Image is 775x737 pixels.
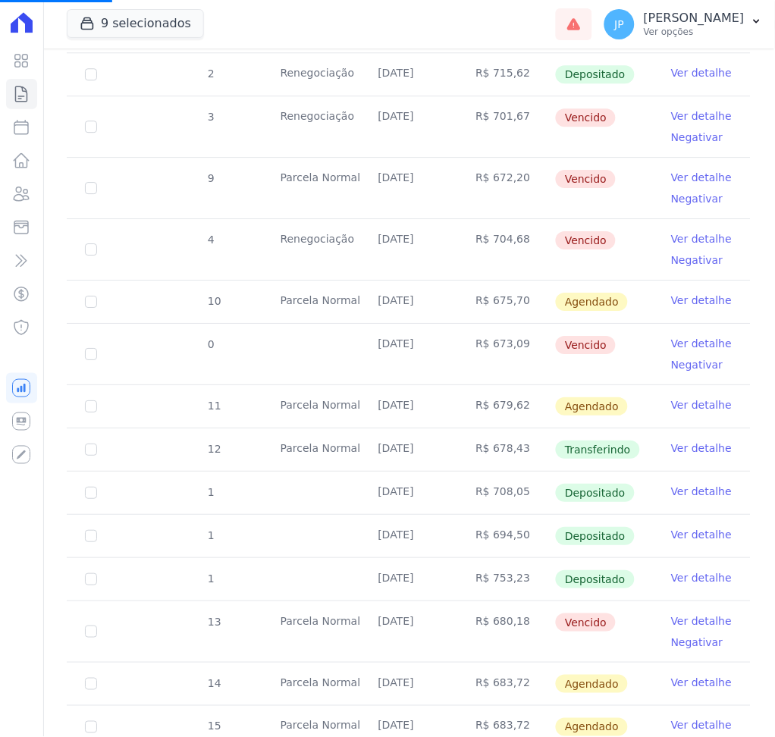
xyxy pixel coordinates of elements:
a: Negativar [671,254,723,266]
td: [DATE] [360,663,458,705]
button: JP [PERSON_NAME] Ver opções [592,3,775,45]
input: default [85,182,97,194]
input: Só é possível selecionar pagamentos em aberto [85,68,97,80]
td: R$ 672,20 [457,158,555,218]
input: default [85,348,97,360]
td: [DATE] [360,324,458,384]
td: R$ 704,68 [457,219,555,280]
td: [DATE] [360,219,458,280]
td: R$ 701,67 [457,96,555,157]
a: Ver detalhe [671,613,732,629]
span: Vencido [556,170,616,188]
span: Vencido [556,108,616,127]
a: Ver detalhe [671,108,732,124]
p: Ver opções [644,26,745,38]
button: 9 selecionados [67,9,204,38]
td: R$ 694,50 [457,515,555,557]
td: R$ 673,09 [457,324,555,384]
span: Vencido [556,336,616,354]
td: [DATE] [360,53,458,96]
input: Só é possível selecionar pagamentos em aberto [85,530,97,542]
a: Ver detalhe [671,527,732,542]
input: Só é possível selecionar pagamentos em aberto [85,573,97,585]
span: Depositado [556,527,635,545]
span: Agendado [556,293,628,311]
a: Negativar [671,193,723,205]
span: 10 [206,295,221,307]
td: [DATE] [360,96,458,157]
td: R$ 675,70 [457,281,555,323]
td: R$ 715,62 [457,53,555,96]
td: Parcela Normal [262,158,360,218]
td: R$ 708,05 [457,472,555,514]
input: default [85,296,97,308]
a: Negativar [671,636,723,648]
span: 1 [206,529,215,541]
td: Parcela Normal [262,663,360,705]
td: [DATE] [360,472,458,514]
input: default [85,678,97,690]
td: Parcela Normal [262,601,360,662]
a: Negativar [671,131,723,143]
td: [DATE] [360,281,458,323]
span: Depositado [556,570,635,588]
input: default [85,721,97,733]
span: Agendado [556,397,628,416]
a: Ver detalhe [671,570,732,585]
span: JP [615,19,625,30]
a: Ver detalhe [671,675,732,690]
input: Só é possível selecionar pagamentos em aberto [85,444,97,456]
td: R$ 680,18 [457,601,555,662]
input: default [85,626,97,638]
td: Renegociação [262,53,360,96]
input: default [85,121,97,133]
a: Negativar [671,359,723,371]
td: R$ 683,72 [457,663,555,705]
span: Transferindo [556,441,640,459]
input: default [85,243,97,256]
span: Vencido [556,613,616,632]
td: [DATE] [360,558,458,601]
td: R$ 679,62 [457,385,555,428]
span: 1 [206,572,215,585]
span: 9 [206,172,215,184]
td: R$ 678,43 [457,428,555,471]
p: [PERSON_NAME] [644,11,745,26]
span: Agendado [556,718,628,736]
td: Renegociação [262,219,360,280]
td: [DATE] [360,601,458,662]
span: Vencido [556,231,616,249]
span: 4 [206,234,215,246]
span: 3 [206,111,215,123]
a: Ver detalhe [671,170,732,185]
input: default [85,400,97,412]
span: Depositado [556,65,635,83]
a: Ver detalhe [671,336,732,351]
td: [DATE] [360,428,458,471]
td: Parcela Normal [262,385,360,428]
td: [DATE] [360,385,458,428]
a: Ver detalhe [671,65,732,80]
td: Renegociação [262,96,360,157]
span: Agendado [556,675,628,693]
td: Parcela Normal [262,281,360,323]
td: [DATE] [360,515,458,557]
span: 14 [206,677,221,689]
span: 0 [206,338,215,350]
span: 15 [206,720,221,732]
a: Ver detalhe [671,397,732,412]
span: 2 [206,67,215,80]
span: 12 [206,443,221,455]
td: Parcela Normal [262,428,360,471]
input: Só é possível selecionar pagamentos em aberto [85,487,97,499]
span: Depositado [556,484,635,502]
a: Ver detalhe [671,293,732,308]
td: [DATE] [360,158,458,218]
span: 11 [206,400,221,412]
a: Ver detalhe [671,231,732,246]
td: R$ 753,23 [457,558,555,601]
a: Ver detalhe [671,718,732,733]
span: 13 [206,616,221,628]
a: Ver detalhe [671,484,732,499]
span: 1 [206,486,215,498]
